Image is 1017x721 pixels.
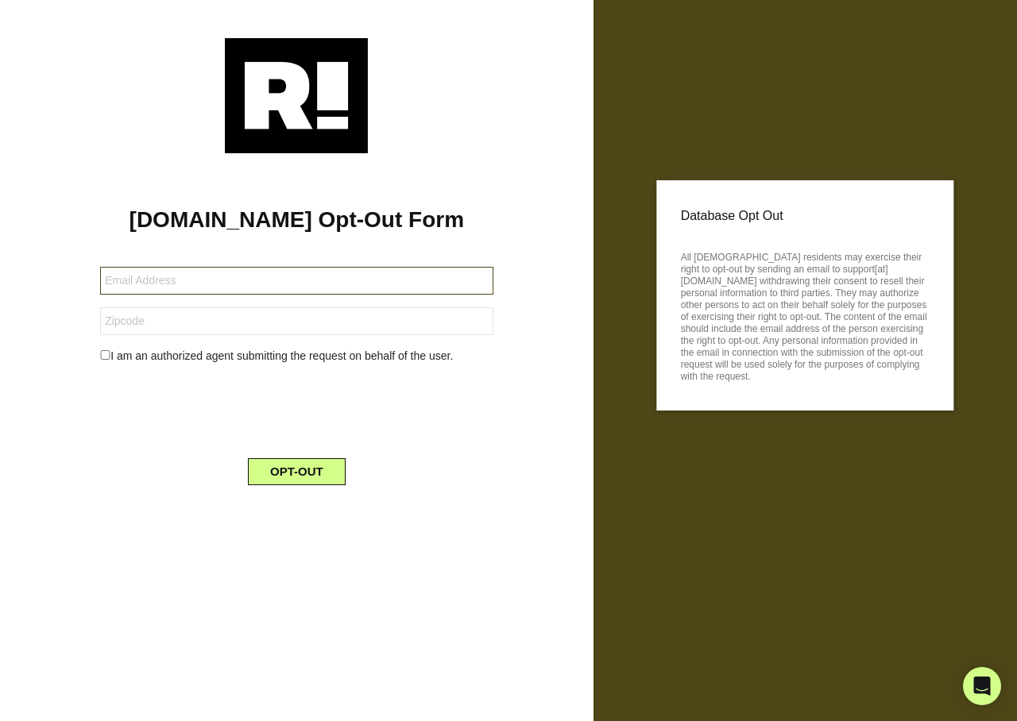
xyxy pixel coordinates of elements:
p: All [DEMOGRAPHIC_DATA] residents may exercise their right to opt-out by sending an email to suppo... [681,247,930,383]
img: Retention.com [225,38,368,153]
input: Email Address [100,267,493,295]
div: Open Intercom Messenger [963,667,1001,705]
button: OPT-OUT [248,458,346,485]
input: Zipcode [100,307,493,335]
h1: [DOMAIN_NAME] Opt-Out Form [24,206,570,233]
p: Database Opt Out [681,204,930,228]
div: I am an authorized agent submitting the request on behalf of the user. [88,348,505,364]
iframe: reCAPTCHA [176,377,417,439]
